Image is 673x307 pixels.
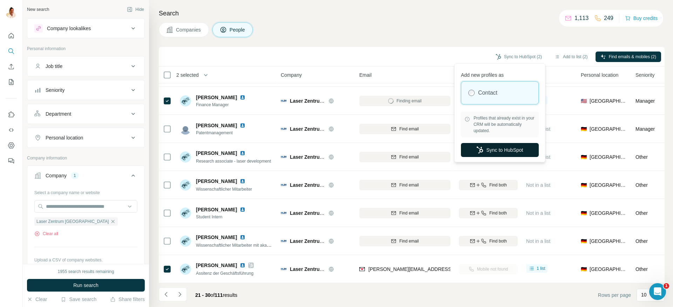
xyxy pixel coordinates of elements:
[359,71,372,79] span: Email
[635,126,655,132] span: Manager
[27,58,144,75] button: Job title
[635,71,654,79] span: Seniority
[581,97,587,104] span: 🇺🇸
[461,69,539,79] p: Add new profiles as
[195,292,211,298] span: 21 - 30
[46,87,64,94] div: Seniority
[27,279,145,292] button: Run search
[609,54,656,60] span: Find emails & mobiles (2)
[27,129,144,146] button: Personal location
[196,271,253,276] span: Assitenz der Geschäftsführung
[290,238,378,244] span: Laser Zentrum [GEOGRAPHIC_DATA]
[36,218,109,225] span: Laser Zentrum [GEOGRAPHIC_DATA]
[6,139,17,152] button: Dashboard
[196,159,271,164] span: Research associate - laser development
[581,71,618,79] span: Personal location
[635,266,648,272] span: Other
[6,124,17,136] button: Use Surfe API
[281,98,286,104] img: Logo of Laser Zentrum Hannover
[399,210,419,216] span: Find email
[625,13,658,23] button: Buy credits
[110,296,145,303] button: Share filters
[47,25,91,32] div: Company lookalikes
[240,123,245,128] img: LinkedIn logo
[27,6,49,13] div: New search
[196,102,248,108] span: Finance Manager
[27,82,144,98] button: Seniority
[526,182,550,188] span: Not in a list
[6,155,17,167] button: Feedback
[399,238,419,244] span: Find email
[281,266,286,272] img: Logo of Laser Zentrum Hannover
[196,178,237,185] span: [PERSON_NAME]
[27,46,145,52] p: Personal information
[590,182,627,189] span: [GEOGRAPHIC_DATA]
[635,98,655,104] span: Manager
[195,292,237,298] span: results
[581,125,587,132] span: 🇩🇪
[581,210,587,217] span: 🇩🇪
[590,153,627,161] span: [GEOGRAPHIC_DATA]
[604,14,613,22] p: 249
[240,150,245,156] img: LinkedIn logo
[180,179,191,191] img: Avatar
[635,238,648,244] span: Other
[240,234,245,240] img: LinkedIn logo
[180,236,191,247] img: Avatar
[635,182,648,188] span: Other
[489,210,507,216] span: Find both
[46,63,62,70] div: Job title
[281,238,286,244] img: Logo of Laser Zentrum Hannover
[58,268,114,275] div: 1955 search results remaining
[176,26,202,33] span: Companies
[359,152,450,162] button: Find email
[359,266,365,273] img: provider findymail logo
[196,94,237,101] span: [PERSON_NAME]
[635,154,648,160] span: Other
[368,266,492,272] span: [PERSON_NAME][EMAIL_ADDRESS][DOMAIN_NAME]
[176,71,199,79] span: 2 selected
[399,154,419,160] span: Find email
[215,292,223,298] span: 111
[575,14,589,22] p: 1,113
[180,95,191,107] img: Avatar
[73,282,98,289] span: Run search
[399,182,419,188] span: Find email
[180,207,191,219] img: Avatar
[46,172,67,179] div: Company
[196,122,237,129] span: [PERSON_NAME]
[27,296,47,303] button: Clear
[359,208,450,218] button: Find email
[27,20,144,37] button: Company lookalikes
[459,180,518,190] button: Find both
[359,124,450,134] button: Find email
[281,182,286,188] img: Logo of Laser Zentrum Hannover
[478,89,497,97] label: Contact
[6,29,17,42] button: Quick start
[290,210,378,216] span: Laser Zentrum [GEOGRAPHIC_DATA]
[281,71,302,79] span: Company
[6,76,17,88] button: My lists
[240,207,245,212] img: LinkedIn logo
[459,208,518,218] button: Find both
[180,123,191,135] img: Avatar
[461,143,539,157] button: Sync to HubSpot
[6,108,17,121] button: Use Surfe on LinkedIn
[359,180,450,190] button: Find email
[27,167,144,187] button: Company1
[399,126,419,132] span: Find email
[46,134,83,141] div: Personal location
[664,283,669,289] span: 1
[590,97,627,104] span: [GEOGRAPHIC_DATA]
[196,214,248,220] span: Student Intern
[290,126,378,132] span: Laser Zentrum [GEOGRAPHIC_DATA]
[180,264,191,275] img: Avatar
[196,150,237,157] span: [PERSON_NAME]
[71,172,79,179] div: 1
[590,238,627,245] span: [GEOGRAPHIC_DATA]
[34,231,58,237] button: Clear all
[649,283,666,300] iframe: Intercom live chat
[27,155,145,161] p: Company information
[61,296,96,303] button: Save search
[240,262,245,268] img: LinkedIn logo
